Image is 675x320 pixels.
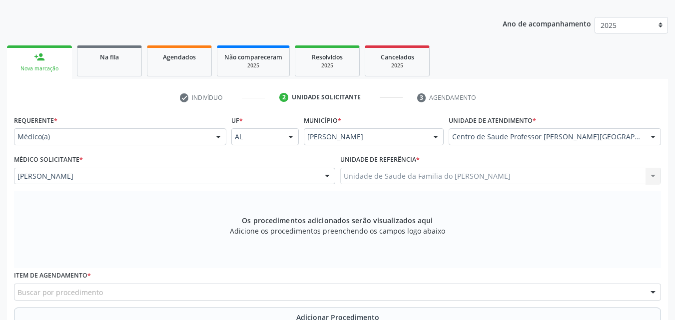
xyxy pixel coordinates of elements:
span: AL [235,132,278,142]
span: Na fila [100,53,119,61]
label: UF [231,113,243,128]
label: Item de agendamento [14,268,91,284]
span: Adicione os procedimentos preenchendo os campos logo abaixo [230,226,445,236]
div: Unidade solicitante [292,93,361,102]
span: Buscar por procedimento [17,287,103,298]
label: Município [304,113,341,128]
div: Nova marcação [14,65,65,72]
span: Médico(a) [17,132,206,142]
span: Resolvidos [312,53,343,61]
span: Agendados [163,53,196,61]
div: person_add [34,51,45,62]
label: Médico Solicitante [14,152,83,168]
div: 2025 [224,62,282,69]
label: Unidade de referência [340,152,420,168]
div: 2025 [302,62,352,69]
span: Cancelados [381,53,414,61]
label: Requerente [14,113,57,128]
span: [PERSON_NAME] [307,132,423,142]
span: Não compareceram [224,53,282,61]
span: Centro de Saude Professor [PERSON_NAME][GEOGRAPHIC_DATA] [452,132,641,142]
span: Os procedimentos adicionados serão visualizados aqui [242,215,433,226]
p: Ano de acompanhamento [503,17,591,29]
div: 2025 [372,62,422,69]
span: [PERSON_NAME] [17,171,315,181]
div: 2 [279,93,288,102]
label: Unidade de atendimento [449,113,536,128]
